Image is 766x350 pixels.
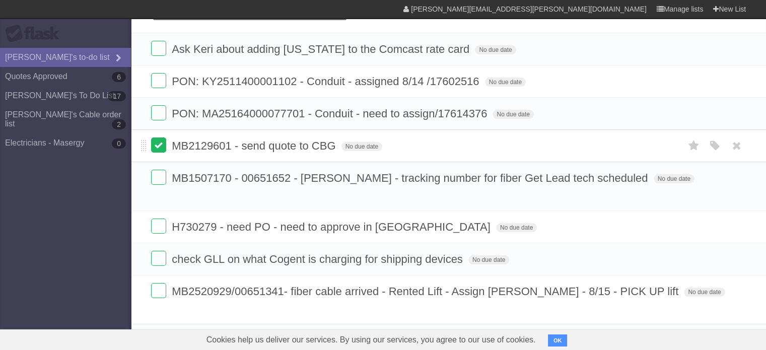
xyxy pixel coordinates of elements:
[108,91,126,101] b: 17
[496,223,537,232] span: No due date
[172,172,650,184] span: MB1507170 - 00651652 - [PERSON_NAME] - tracking number for fiber Get Lead tech scheduled
[172,139,338,152] span: MB2129601 - send quote to CBG
[151,283,166,298] label: Done
[493,110,533,119] span: No due date
[548,334,568,346] button: OK
[151,251,166,266] label: Done
[151,73,166,88] label: Done
[654,174,694,183] span: No due date
[151,137,166,153] label: Done
[196,330,546,350] span: Cookies help us deliver our services. By using our services, you agree to our use of cookies.
[475,45,516,54] span: No due date
[172,221,493,233] span: H730279 - need PO - need to approve in [GEOGRAPHIC_DATA]
[112,138,126,149] b: 0
[684,137,704,154] label: Star task
[341,142,382,151] span: No due date
[172,253,465,265] span: check GLL on what Cogent is charging for shipping devices
[485,78,526,87] span: No due date
[172,43,472,55] span: Ask Keri about adding [US_STATE] to the Comcast rate card
[5,25,65,43] div: Flask
[684,288,725,297] span: No due date
[172,75,481,88] span: PON: KY2511400001102 - Conduit - assigned 8/14 /17602516
[151,105,166,120] label: Done
[112,119,126,129] b: 2
[172,107,490,120] span: PON: MA25164000077701 - Conduit - need to assign/17614376
[172,285,681,298] span: MB2520929/00651341- fiber cable arrived - Rented Lift - Assign [PERSON_NAME] - 8/15 - PICK UP lift
[151,41,166,56] label: Done
[468,255,509,264] span: No due date
[112,72,126,82] b: 6
[151,219,166,234] label: Done
[151,170,166,185] label: Done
